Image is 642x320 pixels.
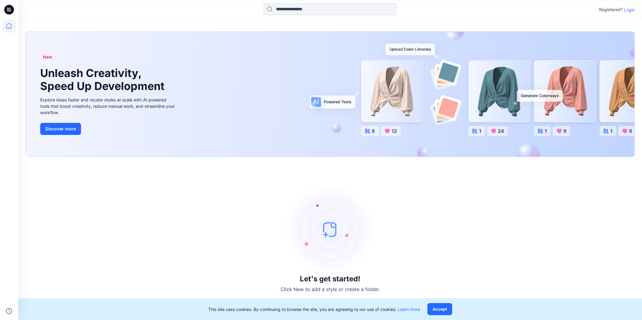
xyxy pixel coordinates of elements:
[427,303,452,315] button: Accept
[40,123,81,135] button: Discover more
[285,184,375,275] img: empty-state-image.svg
[43,53,52,61] span: New
[280,286,380,293] p: Click New to add a style or create a folder.
[300,275,360,283] h3: Let's get started!
[40,123,176,135] a: Discover more
[40,67,167,93] h1: Unleash Creativity, Speed Up Development
[624,7,635,13] p: Login
[40,97,176,116] div: Explore ideas faster and recolor styles at scale with AI-powered tools that boost creativity, red...
[398,307,420,312] a: Learn more
[599,6,623,13] p: Registered?
[208,306,420,312] p: This site uses cookies. By continuing to browse the site, you are agreeing to our use of cookies.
